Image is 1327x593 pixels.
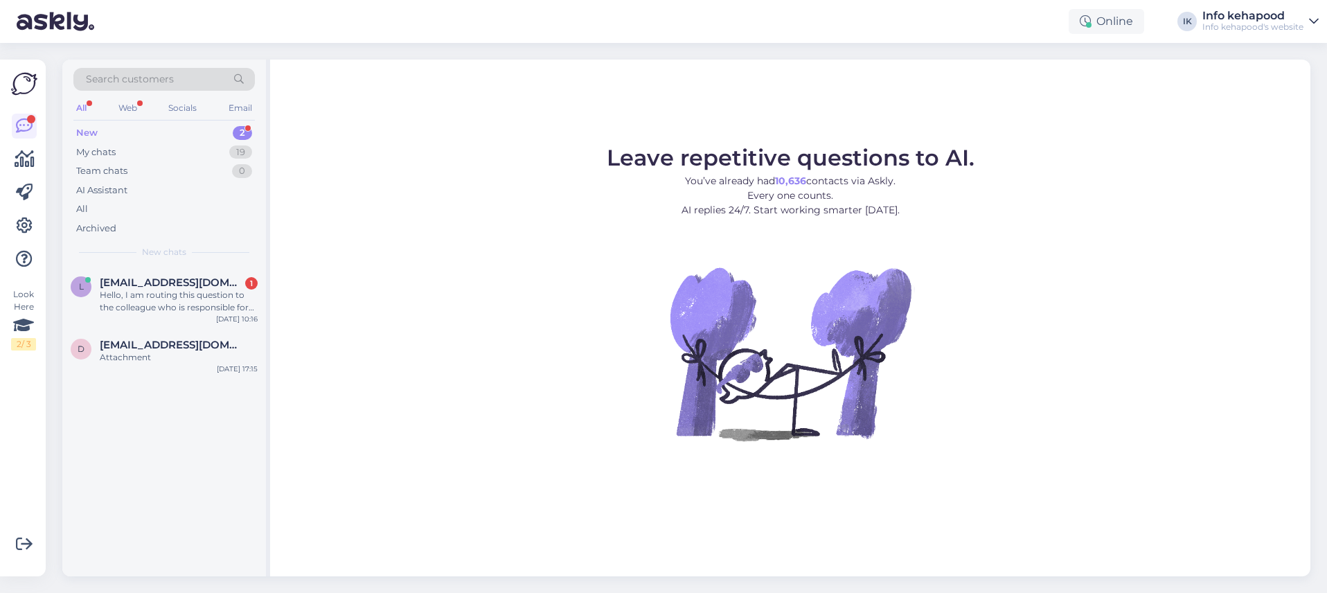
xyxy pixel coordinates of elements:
[100,289,258,314] div: Hello, I am routing this question to the colleague who is responsible for this topic. The reply m...
[166,99,199,117] div: Socials
[76,164,127,178] div: Team chats
[1202,21,1303,33] div: Info kehapood's website
[1069,9,1144,34] div: Online
[142,246,186,258] span: New chats
[11,71,37,97] img: Askly Logo
[76,202,88,216] div: All
[78,344,84,354] span: d
[11,338,36,351] div: 2 / 3
[100,276,244,289] span: leigi.onga@gmail.com
[217,364,258,374] div: [DATE] 17:15
[100,351,258,364] div: Attachment
[86,72,174,87] span: Search customers
[666,229,915,478] img: No Chat active
[79,281,84,292] span: l
[73,99,89,117] div: All
[229,145,252,159] div: 19
[1177,12,1197,31] div: IK
[607,144,974,171] span: Leave repetitive questions to AI.
[76,145,116,159] div: My chats
[76,222,116,236] div: Archived
[245,277,258,290] div: 1
[11,288,36,351] div: Look Here
[775,175,806,187] b: 10,636
[116,99,140,117] div: Web
[76,184,127,197] div: AI Assistant
[607,174,974,218] p: You’ve already had contacts via Askly. Every one counts. AI replies 24/7. Start working smarter [...
[1202,10,1303,21] div: Info kehapood
[1202,10,1319,33] a: Info kehapoodInfo kehapood's website
[100,339,244,351] span: dourou.xristina@yahoo.gr
[226,99,255,117] div: Email
[232,164,252,178] div: 0
[216,314,258,324] div: [DATE] 10:16
[76,126,98,140] div: New
[233,126,252,140] div: 2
